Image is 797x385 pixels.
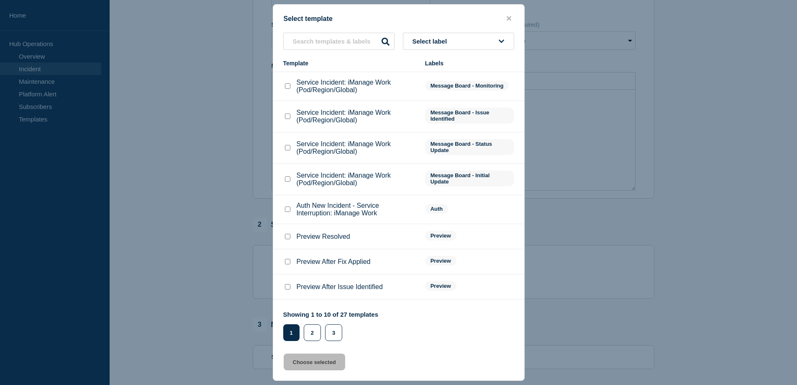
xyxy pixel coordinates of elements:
p: Service Incident: iManage Work (Pod/Region/Global) [297,172,417,187]
input: Service Incident: iManage Work (Pod/Region/Global) checkbox [285,176,290,182]
span: Auth [425,204,448,214]
input: Preview After Fix Applied checkbox [285,259,290,264]
span: Message Board - Status Update [425,139,514,155]
button: 1 [283,324,300,341]
span: Message Board - Issue Identified [425,108,514,124]
p: Showing 1 to 10 of 27 templates [283,311,379,318]
span: Select label [413,38,451,45]
input: Auth New Incident - Service Interruption: iManage Work checkbox [285,207,290,212]
div: Select template [273,15,524,23]
input: Preview Resolved checkbox [285,234,290,239]
span: Preview [425,281,456,291]
button: Choose selected [284,354,345,370]
span: Message Board - Initial Update [425,171,514,186]
p: Preview After Fix Applied [297,258,371,266]
input: Search templates & labels [283,33,395,50]
input: Service Incident: iManage Work (Pod/Region/Global) checkbox [285,114,290,119]
button: Select label [403,33,514,50]
p: Service Incident: iManage Work (Pod/Region/Global) [297,109,417,124]
input: Service Incident: iManage Work (Pod/Region/Global) checkbox [285,145,290,150]
button: close button [504,15,514,23]
p: Auth New Incident - Service Interruption: iManage Work [297,202,417,217]
button: 2 [304,324,321,341]
p: Preview After Issue Identified [297,283,383,291]
span: Preview [425,256,456,266]
input: Preview After Issue Identified checkbox [285,284,290,289]
div: Template [283,60,417,67]
input: Service Incident: iManage Work (Pod/Region/Global) checkbox [285,83,290,89]
p: Service Incident: iManage Work (Pod/Region/Global) [297,79,417,94]
span: Preview [425,231,456,240]
span: Message Board - Monitoring [425,81,509,90]
button: 3 [325,324,342,341]
div: Labels [425,60,514,67]
p: Service Incident: iManage Work (Pod/Region/Global) [297,140,417,155]
p: Preview Resolved [297,233,350,240]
